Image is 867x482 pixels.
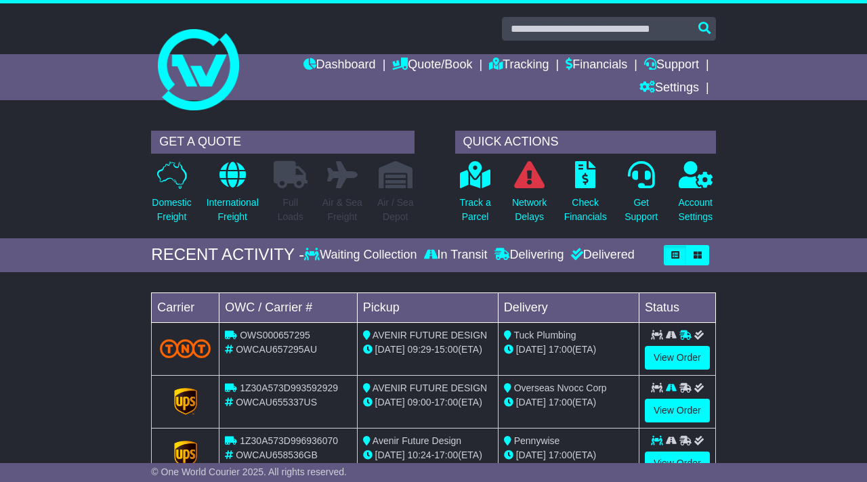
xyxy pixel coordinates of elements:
a: Financials [566,54,627,77]
span: [DATE] [375,344,405,355]
p: Full Loads [274,196,308,224]
span: 10:24 [408,450,431,460]
img: GetCarrierServiceLogo [174,441,197,468]
td: Status [639,292,715,322]
span: OWS000657295 [240,330,310,341]
a: CheckFinancials [564,160,608,232]
span: 17:00 [549,450,572,460]
div: (ETA) [504,395,633,410]
span: 09:29 [408,344,431,355]
a: GetSupport [624,160,658,232]
div: RECENT ACTIVITY - [151,245,304,265]
div: (ETA) [504,448,633,462]
img: GetCarrierServiceLogo [174,388,197,415]
p: Network Delays [512,196,547,224]
a: View Order [645,399,710,422]
div: Delivered [568,248,635,263]
td: Pickup [357,292,498,322]
a: AccountSettings [677,160,713,232]
a: Tracking [489,54,549,77]
p: Track a Parcel [460,196,491,224]
a: InternationalFreight [206,160,259,232]
p: Air / Sea Depot [377,196,414,224]
span: Tuck Plumbing [513,330,576,341]
a: View Order [645,346,710,370]
div: GET A QUOTE [151,131,414,154]
span: [DATE] [375,450,405,460]
p: Air & Sea Freight [322,196,362,224]
span: 17:00 [549,397,572,408]
td: Carrier [152,292,219,322]
div: (ETA) [504,343,633,357]
p: Get Support [625,196,658,224]
span: OWCAU655337US [236,397,317,408]
p: Domestic Freight [152,196,191,224]
p: Account Settings [678,196,713,224]
div: Delivering [491,248,568,263]
td: OWC / Carrier # [219,292,357,322]
a: Track aParcel [459,160,492,232]
span: 15:00 [434,344,458,355]
span: [DATE] [516,450,546,460]
a: Quote/Book [392,54,472,77]
span: 1Z30A573D993592929 [240,382,338,393]
span: © One World Courier 2025. All rights reserved. [151,466,347,477]
span: OWCAU658536GB [236,450,318,460]
span: Overseas Nvocc Corp [514,382,607,393]
span: 17:00 [549,344,572,355]
a: NetworkDelays [511,160,547,232]
span: 17:00 [434,397,458,408]
a: View Order [645,452,710,475]
span: 09:00 [408,397,431,408]
p: International Freight [207,196,259,224]
p: Check Financials [564,196,607,224]
span: Pennywise [514,435,560,446]
td: Delivery [498,292,639,322]
div: In Transit [421,248,491,263]
span: [DATE] [516,397,546,408]
div: QUICK ACTIONS [455,131,716,154]
span: 17:00 [434,450,458,460]
div: Waiting Collection [304,248,420,263]
span: AVENIR FUTURE DESIGN [373,330,487,341]
span: [DATE] [516,344,546,355]
span: Avenir Future Design [373,435,461,446]
a: Support [644,54,699,77]
div: - (ETA) [363,343,492,357]
span: OWCAU657295AU [236,344,317,355]
span: 1Z30A573D996936070 [240,435,338,446]
div: - (ETA) [363,448,492,462]
a: Settings [639,77,699,100]
div: - (ETA) [363,395,492,410]
span: AVENIR FUTURE DESIGN [373,382,487,393]
span: [DATE] [375,397,405,408]
img: TNT_Domestic.png [160,339,211,357]
a: Dashboard [303,54,376,77]
a: DomesticFreight [151,160,192,232]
